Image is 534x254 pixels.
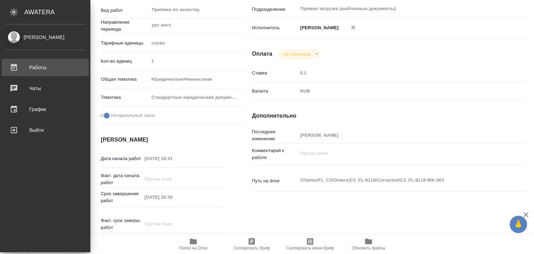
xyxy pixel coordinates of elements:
span: Обновить файлы [352,246,386,251]
p: Кол-во единиц [101,58,149,65]
input: Пустое поле [149,56,245,66]
p: Тематика [101,94,149,101]
p: Общая тематика [101,76,149,83]
p: Последнее изменение [252,128,298,142]
input: Пустое поле [298,130,503,140]
button: 🙏 [510,216,527,233]
a: Выйти [2,121,89,139]
div: [PERSON_NAME] [5,33,85,41]
a: Чаты [2,80,89,97]
div: Чаты [5,83,85,94]
p: Срок завершения работ [101,190,142,204]
div: График [5,104,85,114]
input: Пустое поле [142,192,203,202]
input: Пустое поле [142,219,203,229]
div: Не оплачена [278,49,321,59]
span: Скопировать мини-бриф [286,246,334,251]
div: RUB [298,85,503,97]
div: Юридическая/Финансовая [149,73,245,85]
div: слово [149,37,245,49]
div: Стандартные юридические документы, договоры, уставы [149,92,245,103]
a: График [2,101,89,118]
span: Нотариальный заказ [111,112,155,119]
h4: Оплата [252,50,273,58]
p: Валюта [252,88,298,95]
h4: Дополнительно [252,112,526,120]
p: Факт. дата начала работ [101,172,142,186]
textarea: /Clients/FL_C3/Orders/C3_FL-8118/Corrected/C3_FL-8118-WK-003 [298,174,503,186]
button: Обновить файлы [339,235,398,254]
a: Работы [2,59,89,76]
button: Не оплачена [281,51,312,57]
p: Ставка [252,70,298,77]
p: Подразделение [252,6,298,13]
div: Работы [5,62,85,73]
p: Направление перевода [101,19,149,33]
p: Исполнитель [252,24,298,31]
div: AWATERA [24,5,90,19]
div: Выйти [5,125,85,135]
button: Удалить исполнителя [346,20,361,35]
span: 🙏 [512,217,524,232]
span: Папка на Drive [179,246,208,251]
p: Тарифные единицы [101,40,149,47]
input: Пустое поле [298,68,503,78]
p: [PERSON_NAME] [298,24,339,31]
button: Папка на Drive [164,235,222,254]
button: Скопировать мини-бриф [281,235,339,254]
p: Вид работ [101,7,149,14]
p: Комментарий к работе [252,147,298,161]
p: Дата начала работ [101,155,142,162]
h4: [PERSON_NAME] [101,136,224,144]
p: Путь на drive [252,177,298,184]
p: Факт. срок заверш. работ [101,217,142,231]
input: Пустое поле [142,153,203,164]
span: Скопировать бриф [233,246,270,251]
button: Скопировать бриф [222,235,281,254]
input: Пустое поле [142,174,203,184]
